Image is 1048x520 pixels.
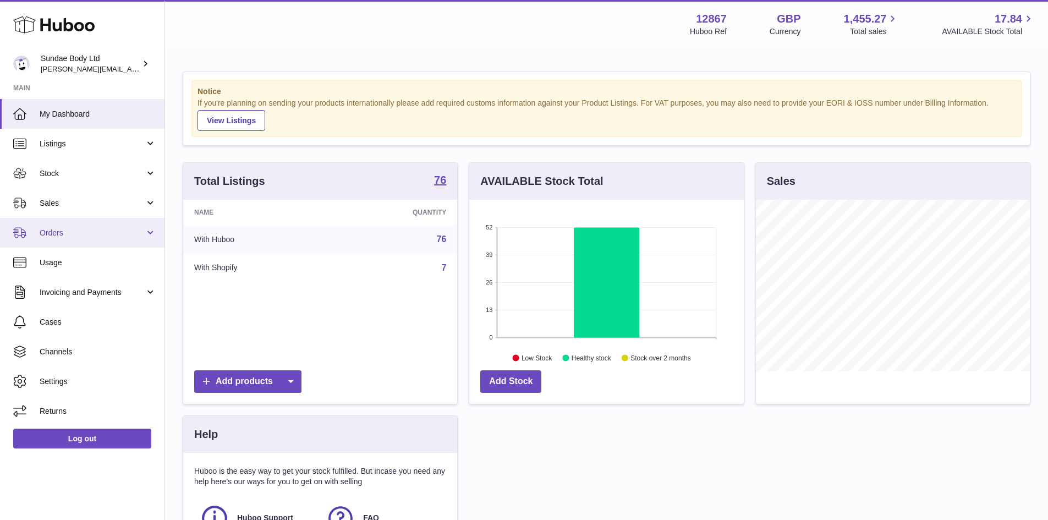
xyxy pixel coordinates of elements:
[844,12,899,37] a: 1,455.27 Total sales
[441,263,446,272] a: 7
[40,287,145,298] span: Invoicing and Payments
[696,12,727,26] strong: 12867
[434,174,446,185] strong: 76
[40,347,156,357] span: Channels
[41,64,221,73] span: [PERSON_NAME][EMAIL_ADDRESS][DOMAIN_NAME]
[942,26,1035,37] span: AVAILABLE Stock Total
[486,279,493,286] text: 26
[13,429,151,448] a: Log out
[490,334,493,341] text: 0
[41,53,140,74] div: Sundae Body Ltd
[767,174,795,189] h3: Sales
[437,234,447,244] a: 76
[194,427,218,442] h3: Help
[572,354,612,362] text: Healthy stock
[480,370,541,393] a: Add Stock
[197,86,1016,97] strong: Notice
[13,56,30,72] img: rizaldy@sundaebody.com
[995,12,1022,26] span: 17.84
[40,406,156,417] span: Returns
[690,26,727,37] div: Huboo Ref
[197,98,1016,131] div: If you're planning on sending your products internationally please add required customs informati...
[40,228,145,238] span: Orders
[942,12,1035,37] a: 17.84 AVAILABLE Stock Total
[331,200,458,225] th: Quantity
[194,370,301,393] a: Add products
[194,466,446,487] p: Huboo is the easy way to get your stock fulfilled. But incase you need any help here's our ways f...
[40,198,145,209] span: Sales
[183,254,331,282] td: With Shopify
[40,139,145,149] span: Listings
[183,200,331,225] th: Name
[434,174,446,188] a: 76
[194,174,265,189] h3: Total Listings
[40,317,156,327] span: Cases
[777,12,800,26] strong: GBP
[40,168,145,179] span: Stock
[844,12,887,26] span: 1,455.27
[480,174,603,189] h3: AVAILABLE Stock Total
[40,258,156,268] span: Usage
[522,354,552,362] text: Low Stock
[486,251,493,258] text: 39
[183,225,331,254] td: With Huboo
[770,26,801,37] div: Currency
[40,109,156,119] span: My Dashboard
[40,376,156,387] span: Settings
[850,26,899,37] span: Total sales
[631,354,691,362] text: Stock over 2 months
[197,110,265,131] a: View Listings
[486,306,493,313] text: 13
[486,224,493,231] text: 52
